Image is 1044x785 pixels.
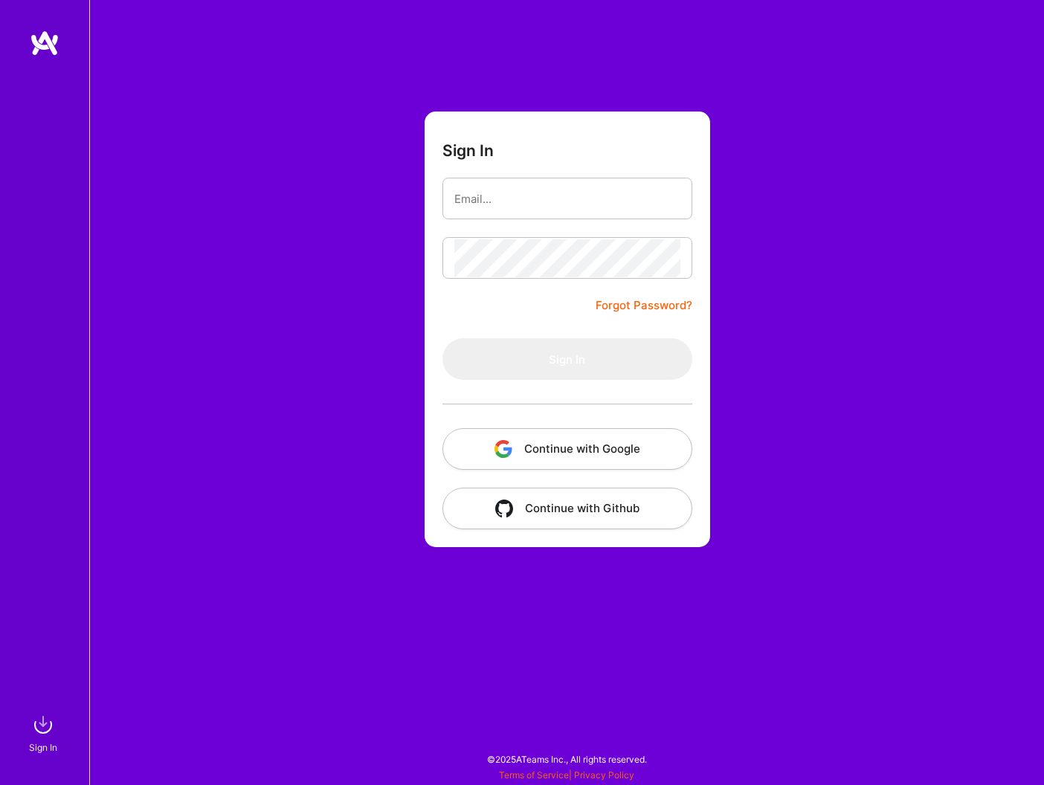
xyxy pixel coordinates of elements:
a: sign inSign In [31,710,58,755]
button: Sign In [442,338,692,380]
button: Continue with Google [442,428,692,470]
div: © 2025 ATeams Inc., All rights reserved. [89,740,1044,778]
h3: Sign In [442,141,494,160]
div: Sign In [29,740,57,755]
input: Email... [454,180,680,218]
a: Forgot Password? [596,297,692,314]
span: | [499,769,634,781]
img: sign in [28,710,58,740]
a: Terms of Service [499,769,569,781]
img: icon [495,500,513,517]
a: Privacy Policy [574,769,634,781]
button: Continue with Github [442,488,692,529]
img: logo [30,30,59,56]
img: icon [494,440,512,458]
